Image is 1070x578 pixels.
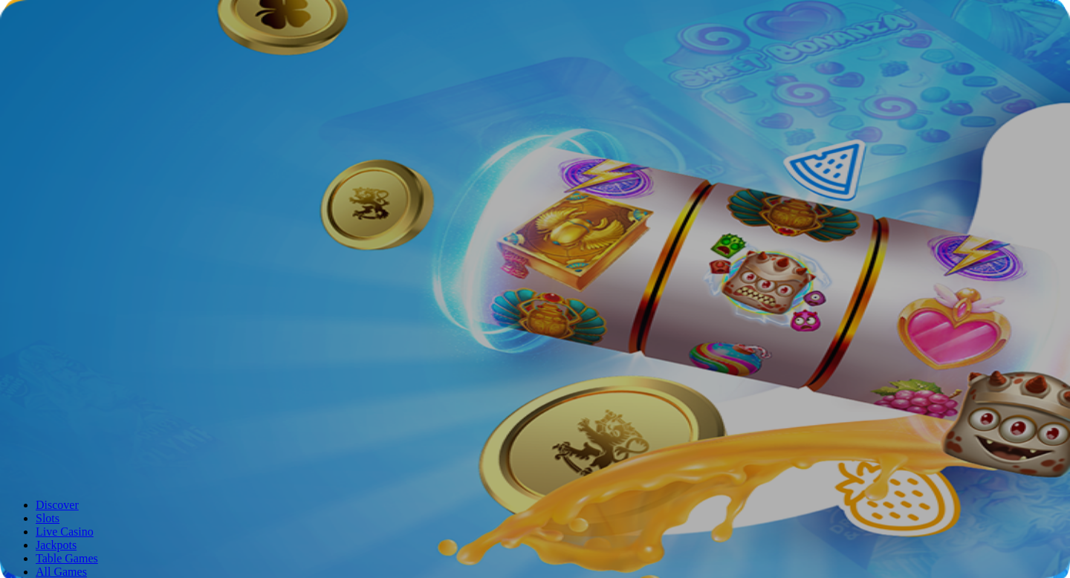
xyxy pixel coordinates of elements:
[36,512,59,525] a: Slots
[36,525,94,538] a: Live Casino
[36,552,98,565] a: Table Games
[36,539,77,551] a: Jackpots
[36,499,79,511] a: Discover
[36,565,87,578] a: All Games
